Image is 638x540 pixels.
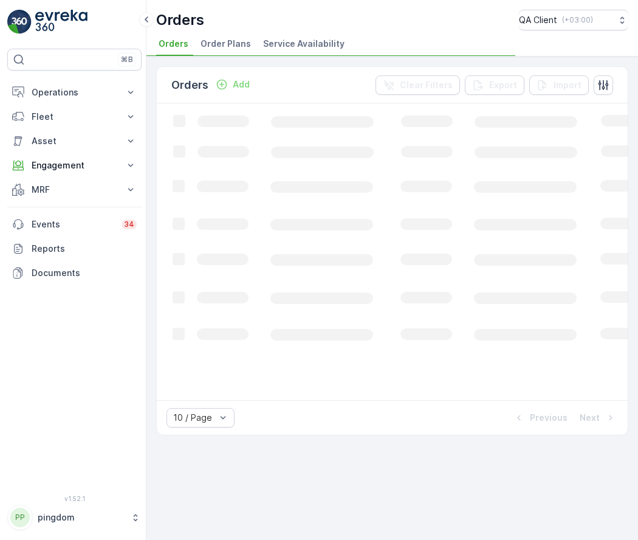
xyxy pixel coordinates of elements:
[32,267,137,279] p: Documents
[35,10,87,34] img: logo_light-DOdMpM7g.png
[465,75,524,95] button: Export
[7,80,142,105] button: Operations
[32,86,117,99] p: Operations
[263,38,345,50] span: Service Availability
[211,77,255,92] button: Add
[7,237,142,261] a: Reports
[7,261,142,285] a: Documents
[121,55,133,64] p: ⌘B
[519,10,628,30] button: QA Client(+03:00)
[512,410,569,425] button: Previous
[489,79,517,91] p: Export
[233,78,250,91] p: Add
[530,412,568,424] p: Previous
[171,77,208,94] p: Orders
[10,508,30,527] div: PP
[7,212,142,237] a: Events34
[7,495,142,502] span: v 1.52.1
[159,38,188,50] span: Orders
[554,79,581,91] p: Import
[7,105,142,129] button: Fleet
[201,38,251,50] span: Order Plans
[7,129,142,153] button: Asset
[7,153,142,178] button: Engagement
[156,10,204,30] p: Orders
[529,75,589,95] button: Import
[32,184,117,196] p: MRF
[578,410,618,425] button: Next
[38,511,125,524] p: pingdom
[7,10,32,34] img: logo
[32,111,117,123] p: Fleet
[519,14,557,26] p: QA Client
[376,75,460,95] button: Clear Filters
[124,220,134,229] p: 34
[580,412,600,424] p: Next
[32,135,117,147] p: Asset
[400,79,453,91] p: Clear Filters
[7,505,142,530] button: PPpingdom
[32,218,114,230] p: Events
[562,15,593,25] p: ( +03:00 )
[7,178,142,202] button: MRF
[32,243,137,255] p: Reports
[32,159,117,171] p: Engagement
